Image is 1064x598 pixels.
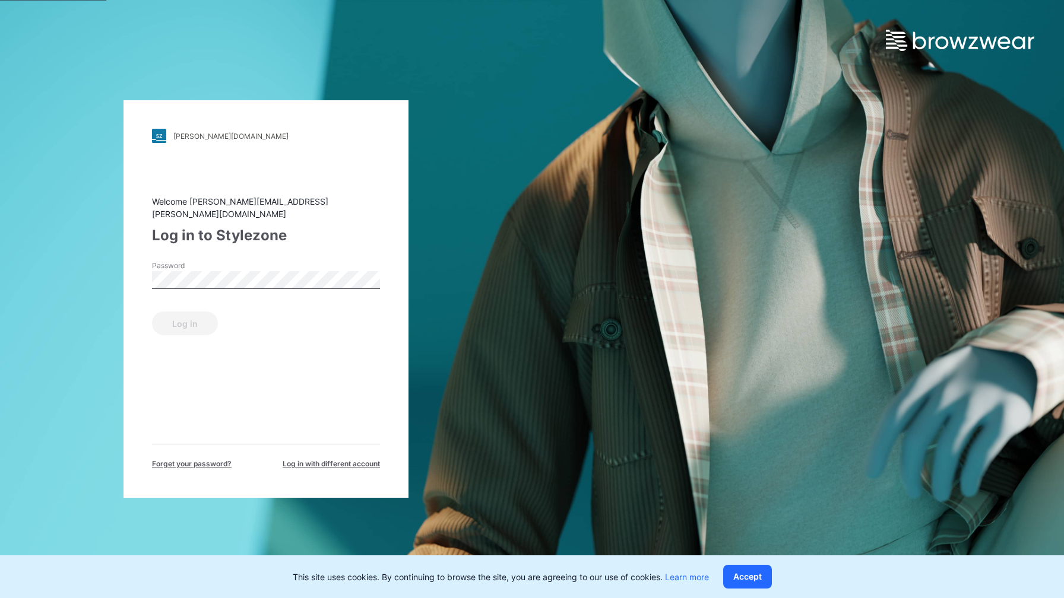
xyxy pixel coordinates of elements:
[886,30,1034,51] img: browzwear-logo.e42bd6dac1945053ebaf764b6aa21510.svg
[152,260,235,271] label: Password
[152,195,380,220] div: Welcome [PERSON_NAME][EMAIL_ADDRESS][PERSON_NAME][DOMAIN_NAME]
[723,565,772,589] button: Accept
[152,129,166,143] img: stylezone-logo.562084cfcfab977791bfbf7441f1a819.svg
[283,459,380,469] span: Log in with different account
[293,571,709,583] p: This site uses cookies. By continuing to browse the site, you are agreeing to our use of cookies.
[152,459,232,469] span: Forget your password?
[665,572,709,582] a: Learn more
[173,132,289,141] div: [PERSON_NAME][DOMAIN_NAME]
[152,225,380,246] div: Log in to Stylezone
[152,129,380,143] a: [PERSON_NAME][DOMAIN_NAME]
